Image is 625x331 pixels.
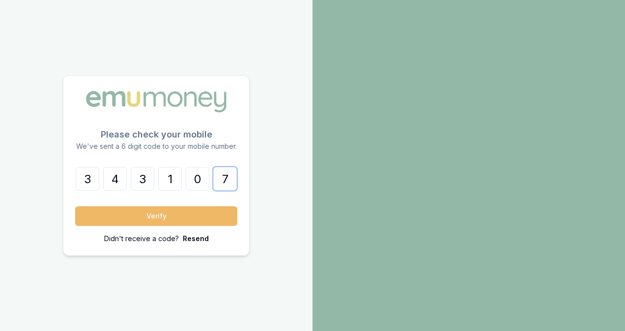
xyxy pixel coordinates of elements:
[104,234,179,244] p: Didn't receive a code?
[75,128,237,141] p: Please check your mobile
[183,234,209,244] p: Resend
[83,87,230,116] img: Emu Money
[75,206,237,226] button: Verify
[75,141,237,151] p: We've sent a 6 digit code to your mobile number.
